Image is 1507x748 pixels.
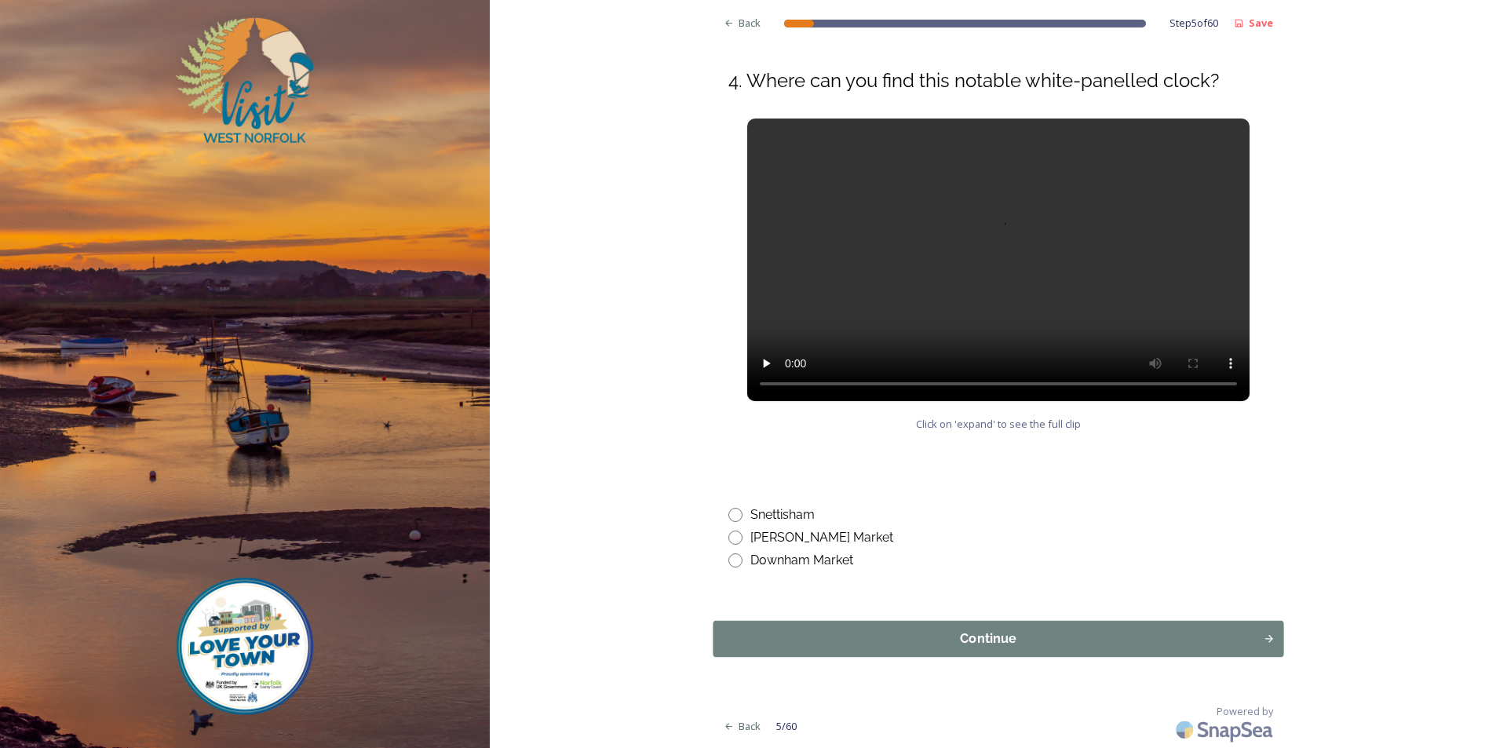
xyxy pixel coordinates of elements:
[750,505,815,524] div: Snettisham
[722,629,1255,648] div: Continue
[716,59,1232,103] div: 4. Where can you find this notable white-panelled clock?
[739,719,761,734] span: Back
[916,417,1081,432] span: Click on 'expand' to see the full clip
[1249,16,1273,30] strong: Save
[1217,704,1273,719] span: Powered by
[750,528,893,547] div: [PERSON_NAME] Market
[713,621,1283,657] button: Continue
[776,719,797,734] span: 5 / 60
[750,551,853,570] div: Downham Market
[1171,711,1281,748] img: SnapSea Logo
[1169,16,1218,31] span: Step 5 of 60
[739,16,761,31] span: Back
